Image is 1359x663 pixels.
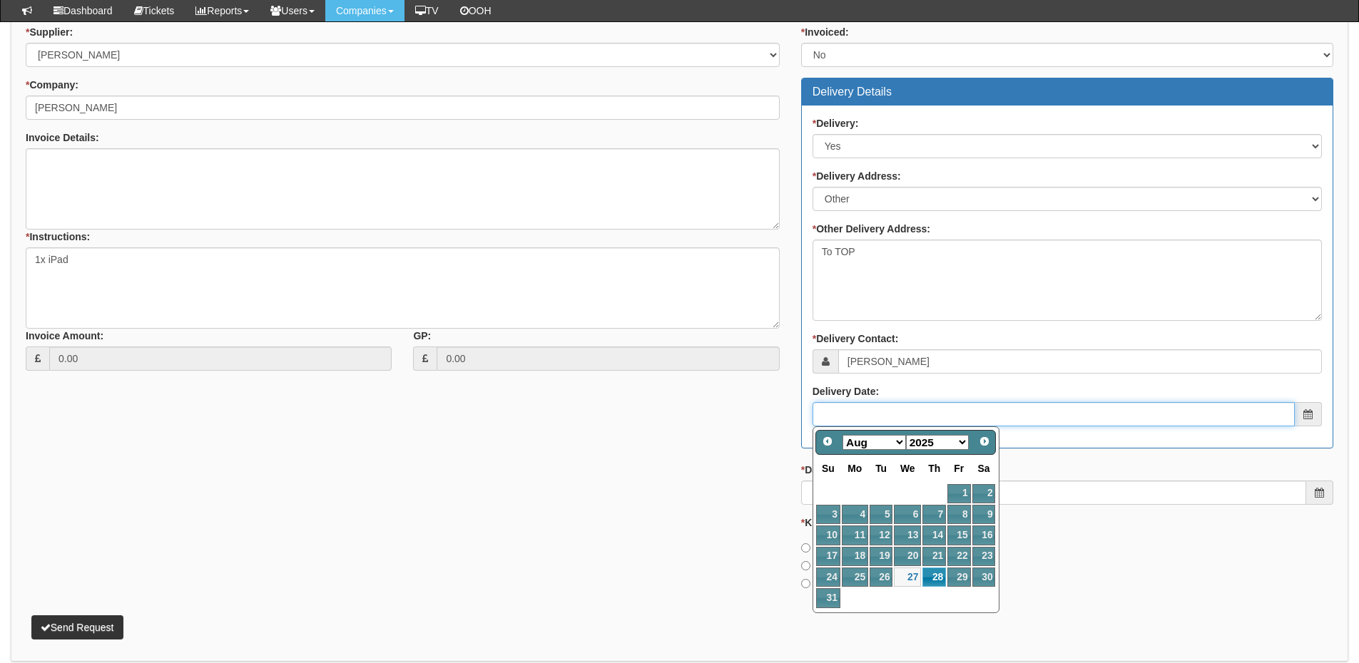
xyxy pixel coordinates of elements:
span: Tuesday [875,463,887,474]
a: 12 [870,525,892,545]
span: Wednesday [900,463,915,474]
a: 13 [894,525,921,545]
a: 26 [870,567,892,587]
a: 28 [922,567,946,587]
span: Prev [822,436,833,447]
a: 1 [947,484,970,503]
label: Delivery Contact: [813,331,899,346]
a: 2 [972,484,996,503]
a: 31 [816,588,840,607]
input: Invoice [801,579,810,588]
a: 7 [922,505,946,524]
a: 4 [842,505,868,524]
label: Invoice Amount: [26,329,103,343]
label: Other Delivery Address: [813,222,930,236]
span: Thursday [928,463,940,474]
label: Delivery: [813,116,859,130]
label: GP: [413,329,431,343]
span: Monday [848,463,862,474]
a: 6 [894,505,921,524]
a: 22 [947,547,970,566]
a: 9 [972,505,996,524]
h3: Delivery Details [813,86,1322,98]
a: 23 [972,547,996,566]
a: Next [974,432,994,452]
a: 10 [816,525,840,545]
label: Supplier: [26,25,73,39]
label: Company: [26,78,78,92]
span: Saturday [978,463,990,474]
a: 11 [842,525,868,545]
a: 25 [842,567,868,587]
span: Next [979,436,990,447]
label: Kit Fund: [801,515,849,530]
label: Check Kit Fund [801,558,884,572]
label: Invoice [801,576,847,590]
label: Delivery Date: [813,384,879,399]
a: 21 [922,547,946,566]
a: 20 [894,547,921,566]
span: Sunday [822,463,835,474]
a: 8 [947,505,970,524]
a: 27 [894,567,921,587]
label: Instructions: [26,230,90,244]
label: Date Required By: [801,463,892,477]
input: From Kit Fund [801,543,810,552]
a: 16 [972,525,996,545]
label: Invoice Details: [26,130,99,145]
input: Check Kit Fund [801,561,810,570]
a: 15 [947,525,970,545]
a: Prev [818,432,838,452]
a: 29 [947,567,970,587]
a: 3 [816,505,840,524]
a: 18 [842,547,868,566]
a: 5 [870,505,892,524]
a: 24 [816,567,840,587]
a: 14 [922,525,946,545]
label: Delivery Address: [813,169,901,183]
a: 30 [972,567,996,587]
a: 17 [816,547,840,566]
a: 19 [870,547,892,566]
label: From Kit Fund [801,540,879,555]
span: Friday [954,463,964,474]
label: Invoiced: [801,25,849,39]
button: Send Request [31,615,123,639]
